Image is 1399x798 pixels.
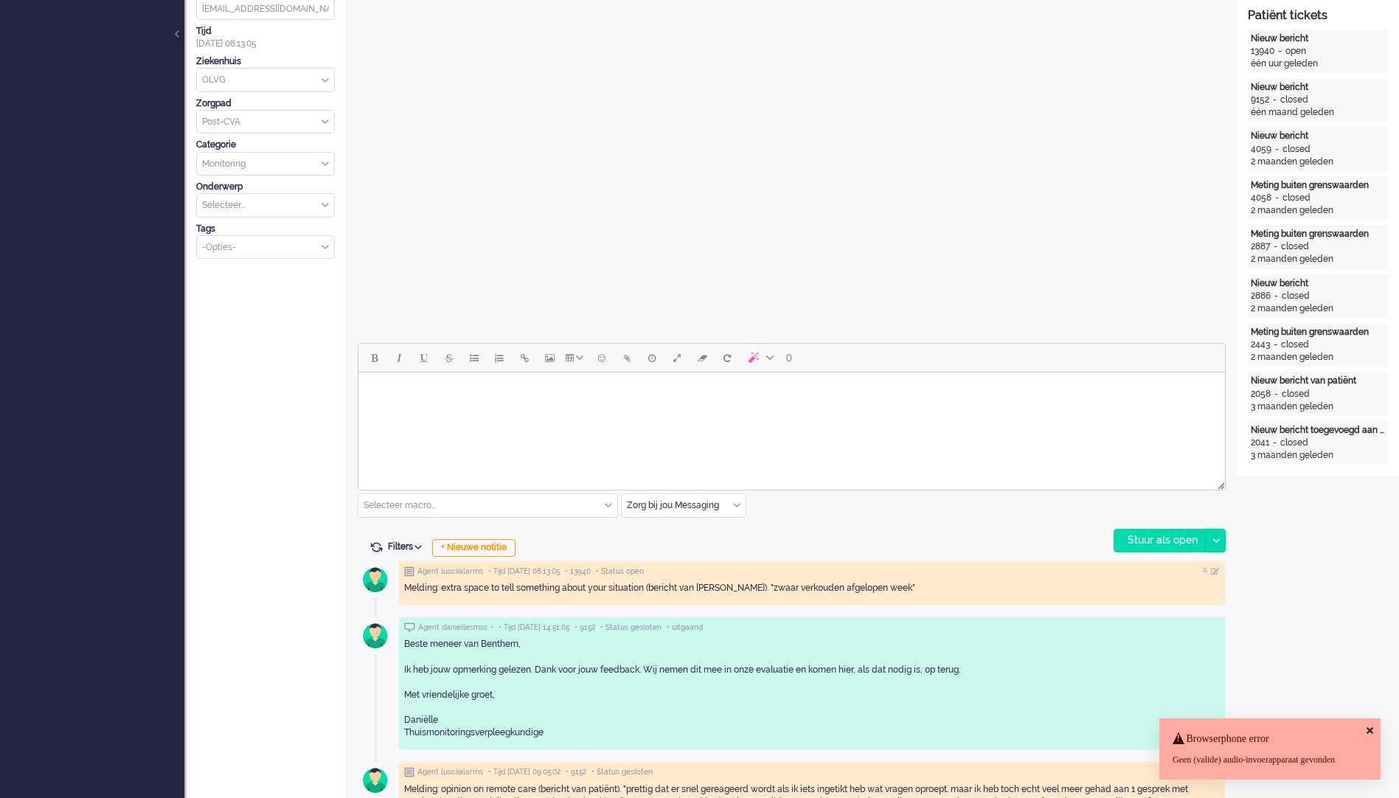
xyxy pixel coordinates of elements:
[740,345,780,370] button: AI
[1251,156,1385,168] div: 2 maanden geleden
[537,345,562,370] button: Insert/edit image
[667,622,703,633] span: • uitgaand
[412,345,437,370] button: Underline
[1212,476,1225,490] div: Resize
[1251,192,1271,204] div: 4058
[1282,143,1311,156] div: closed
[488,566,560,577] span: • Tijd [DATE] 08:13:05
[196,223,335,235] div: Tags
[1251,400,1385,413] div: 3 maanden geleden
[1271,192,1282,204] div: -
[1271,290,1282,302] div: -
[1282,290,1310,302] div: closed
[432,539,515,557] div: + Nieuwe notitie
[196,25,335,38] div: Tijd
[1251,351,1385,364] div: 2 maanden geleden
[487,345,512,370] button: Numbered list
[357,561,394,598] img: avatar
[1269,437,1280,449] div: -
[357,617,394,654] img: avatar
[196,181,335,193] div: Onderwerp
[1251,277,1385,290] div: Nieuw bericht
[196,97,335,110] div: Zorgpad
[1251,290,1271,302] div: 2886
[1251,424,1385,437] div: Nieuw bericht toegevoegd aan gesprek
[1281,339,1309,351] div: closed
[1251,179,1385,192] div: Meting buiten grenswaarden
[1271,143,1282,156] div: -
[1248,7,1388,24] div: Patiënt tickets
[1270,240,1281,253] div: -
[1251,437,1269,449] div: 2041
[1251,94,1269,106] div: 9152
[664,345,690,370] button: Fullscreen
[1282,388,1310,400] div: closed
[358,372,1225,476] iframe: Rich Text Area
[1251,388,1271,400] div: 2058
[1285,45,1306,58] div: open
[404,767,414,777] img: ic_note_grey.svg
[1269,94,1280,106] div: -
[418,622,493,633] span: Agent daniellesmsc •
[417,566,483,577] span: Agent lusciialarms
[614,345,639,370] button: Add attachment
[1251,81,1385,94] div: Nieuw bericht
[1173,733,1367,744] h4: Browserphone error
[566,767,586,777] span: • 9152
[574,622,595,633] span: • 9152
[1251,45,1274,58] div: 13940
[1251,58,1385,70] div: één uur geleden
[1251,449,1385,462] div: 3 maanden geleden
[1270,339,1281,351] div: -
[1251,228,1385,240] div: Meting buiten grenswaarden
[388,541,427,552] span: Filters
[1251,143,1271,156] div: 4059
[1280,94,1308,106] div: closed
[1274,45,1285,58] div: -
[1251,375,1385,387] div: Nieuw bericht van patiënt
[1173,754,1367,766] div: Geen (valide) audio-invoerapparaat gevonden
[1271,388,1282,400] div: -
[1251,253,1385,266] div: 2 maanden geleden
[196,25,335,50] div: [DATE] 08:13:05
[1282,192,1311,204] div: closed
[1251,204,1385,217] div: 2 maanden geleden
[1251,106,1385,119] div: één maand geleden
[596,566,644,577] span: • Status open
[1251,302,1385,315] div: 2 maanden geleden
[512,345,537,370] button: Insert/edit link
[1281,240,1309,253] div: closed
[786,352,792,364] span: 0
[404,582,1220,594] div: Melding: extra space to tell something about your situation (bericht van [PERSON_NAME]). "zwaar v...
[1251,130,1385,142] div: Nieuw bericht
[1251,32,1385,45] div: Nieuw bericht
[565,566,591,577] span: • 13940
[1251,339,1270,351] div: 2443
[404,566,414,577] img: ic_note_grey.svg
[196,139,335,151] div: Categorie
[404,638,1220,739] div: Beste meneer van Benthem, Ik heb jouw opmerking gelezen. Dank voor jouw feedback. Wij nemen dit m...
[1251,240,1270,253] div: 2887
[196,235,335,260] div: Select Tags
[404,622,415,632] img: ic_chat_grey.svg
[589,345,614,370] button: Emoticons
[780,345,799,370] button: 0
[1280,437,1308,449] div: closed
[715,345,740,370] button: Reset content
[600,622,662,633] span: • Status gesloten
[1251,326,1385,339] div: Meting buiten grenswaarden
[488,767,560,777] span: • Tijd [DATE] 09:05:02
[639,345,664,370] button: Delay message
[690,345,715,370] button: Clear formatting
[437,345,462,370] button: Strikethrough
[361,345,386,370] button: Bold
[462,345,487,370] button: Bullet list
[417,767,483,777] span: Agent lusciialarms
[386,345,412,370] button: Italic
[562,345,589,370] button: Table
[196,55,335,68] div: Ziekenhuis
[1114,530,1207,552] div: Stuur als open
[591,767,653,777] span: • Status gesloten
[499,622,569,633] span: • Tijd [DATE] 14:51:05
